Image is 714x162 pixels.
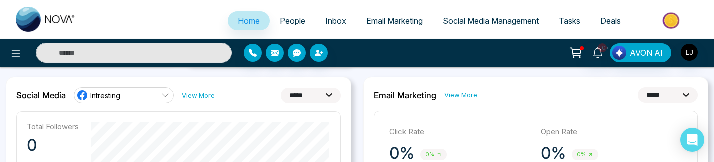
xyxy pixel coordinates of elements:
[444,90,477,100] a: View More
[681,44,698,61] img: User Avatar
[598,43,607,52] span: 10+
[16,90,66,100] h2: Social Media
[90,91,120,100] span: Intresting
[572,149,598,160] span: 0%
[280,16,305,26] span: People
[182,91,215,100] a: View More
[270,11,315,30] a: People
[559,16,580,26] span: Tasks
[366,16,423,26] span: Email Marketing
[610,43,671,62] button: AVON AI
[27,135,79,155] p: 0
[27,122,79,131] p: Total Followers
[356,11,433,30] a: Email Marketing
[325,16,346,26] span: Inbox
[443,16,539,26] span: Social Media Management
[16,7,76,32] img: Nova CRM Logo
[420,149,447,160] span: 0%
[433,11,549,30] a: Social Media Management
[374,90,436,100] h2: Email Marketing
[636,9,708,32] img: Market-place.gif
[600,16,621,26] span: Deals
[549,11,590,30] a: Tasks
[315,11,356,30] a: Inbox
[389,126,531,138] p: Click Rate
[590,11,631,30] a: Deals
[228,11,270,30] a: Home
[680,128,704,152] div: Open Intercom Messenger
[541,126,682,138] p: Open Rate
[586,43,610,61] a: 10+
[630,47,663,59] span: AVON AI
[238,16,260,26] span: Home
[612,46,626,60] img: Lead Flow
